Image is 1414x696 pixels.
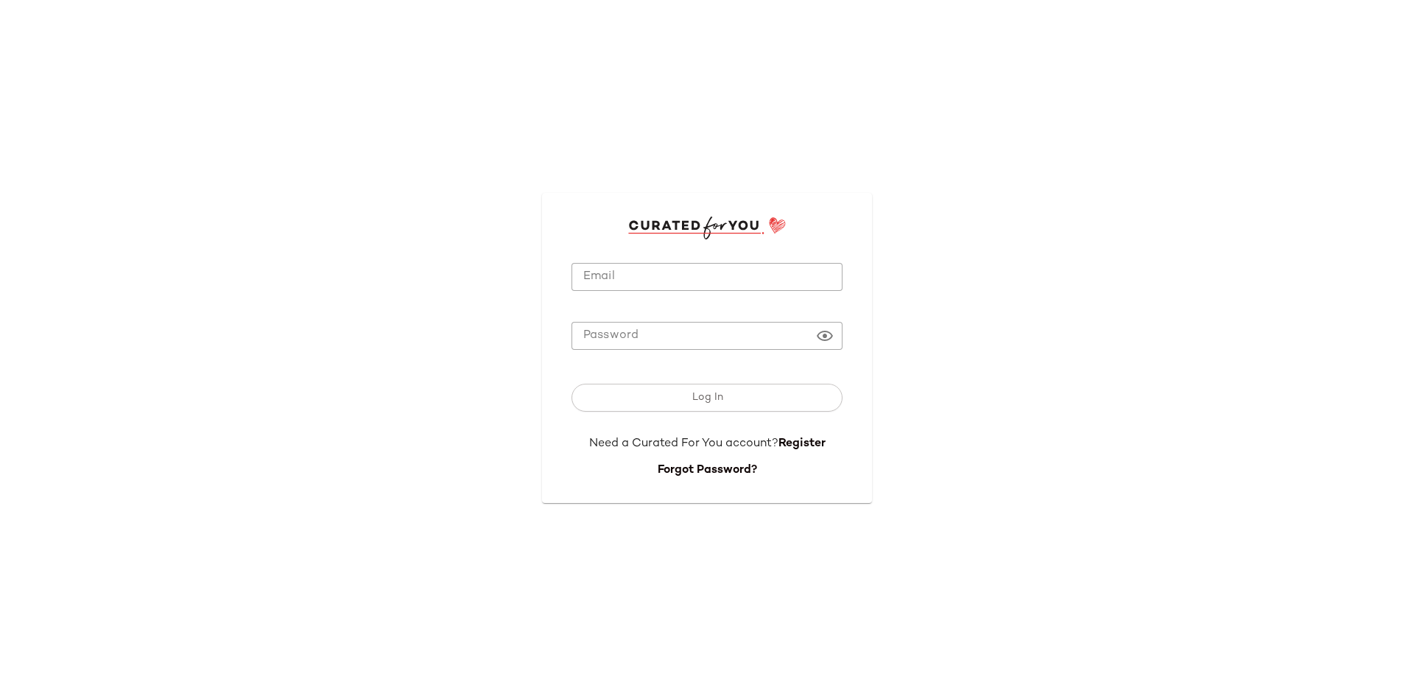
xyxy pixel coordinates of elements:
[589,437,778,450] span: Need a Curated For You account?
[628,217,787,239] img: cfy_login_logo.DGdB1djN.svg
[571,384,843,412] button: Log In
[778,437,826,450] a: Register
[658,464,757,477] a: Forgot Password?
[691,392,722,404] span: Log In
